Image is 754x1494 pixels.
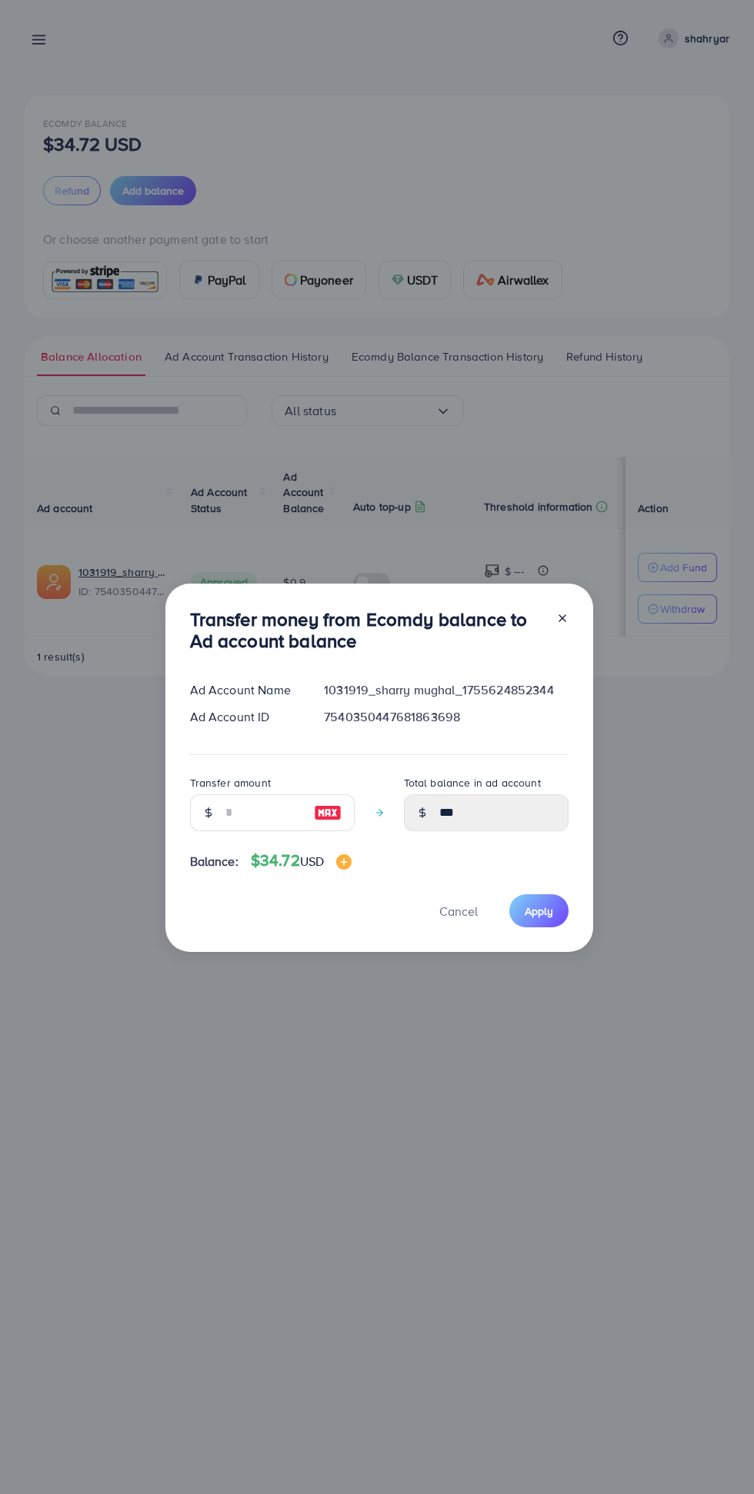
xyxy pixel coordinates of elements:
span: Apply [525,903,553,919]
img: image [314,804,342,822]
div: Ad Account ID [178,708,312,726]
div: 1031919_sharry mughal_1755624852344 [312,681,580,699]
img: image [336,854,352,870]
label: Total balance in ad account [404,775,541,790]
label: Transfer amount [190,775,271,790]
div: Ad Account Name [178,681,312,699]
iframe: Chat [689,1425,742,1482]
span: Cancel [439,903,478,920]
span: USD [300,853,324,870]
h3: Transfer money from Ecomdy balance to Ad account balance [190,608,544,653]
h4: $34.72 [251,851,352,870]
span: Balance: [190,853,239,870]
div: 7540350447681863698 [312,708,580,726]
button: Apply [509,894,569,927]
button: Cancel [420,894,497,927]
